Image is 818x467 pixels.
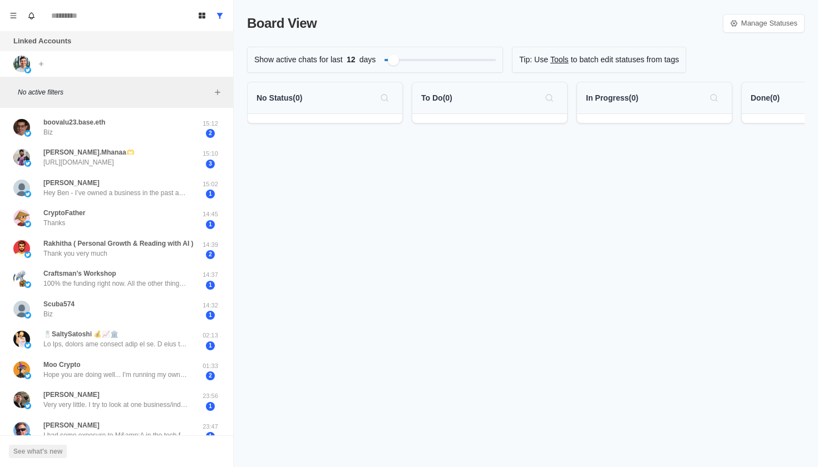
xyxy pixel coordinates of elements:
[519,54,548,66] p: Tip: Use
[705,89,723,107] button: Search
[35,57,48,71] button: Add account
[196,210,224,219] p: 14:45
[24,130,31,137] img: picture
[24,312,31,319] img: picture
[24,433,31,440] img: picture
[206,432,215,441] span: 1
[22,7,40,24] button: Notifications
[43,249,107,259] p: Thank you very much
[247,13,317,33] p: Board View
[196,331,224,340] p: 02:13
[13,210,30,226] img: picture
[196,301,224,310] p: 14:32
[550,54,569,66] a: Tools
[751,92,780,104] p: Done ( 0 )
[43,299,75,309] p: Scuba574
[343,54,359,66] span: 12
[4,7,22,24] button: Menu
[211,7,229,24] button: Show all conversations
[43,360,81,370] p: Moo Crypto
[196,422,224,431] p: 23:47
[24,221,31,227] img: picture
[193,7,211,24] button: Board View
[24,403,31,409] img: picture
[206,281,215,290] span: 1
[43,239,194,249] p: Rakhitha ( Personal Growth & Reading with AI )
[43,390,100,400] p: [PERSON_NAME]
[43,339,188,349] p: Lo Ips, dolors ame consect adip el se. D eius te Incidi Utlabo, Etdolorema, ali E adminim ve qui ...
[13,119,30,136] img: picture
[43,269,116,279] p: Craftsman’s Workshop
[196,149,224,158] p: 15:10
[206,311,215,320] span: 1
[43,218,65,228] p: Thanks
[43,420,100,430] p: [PERSON_NAME]
[43,178,100,188] p: [PERSON_NAME]
[13,270,30,287] img: picture
[43,279,188,289] p: 100% the funding right now. All the other things you mentioned are important for me to learn as w...
[196,119,224,128] p: 15:12
[13,361,30,378] img: picture
[43,117,105,127] p: boovalu23.base.eth
[24,281,31,288] img: picture
[24,372,31,379] img: picture
[24,251,31,258] img: picture
[43,127,53,137] p: Biz
[13,331,30,347] img: picture
[206,402,215,411] span: 1
[13,391,30,408] img: picture
[18,87,211,97] p: No active filters
[43,157,114,167] p: [URL][DOMAIN_NAME]
[196,180,224,189] p: 15:02
[43,400,188,410] p: Very very little. I try to look at one business/industry/segment each week, but everything Im doi...
[254,54,343,66] p: Show active chats for last
[43,430,188,440] p: I had some exposure to M&amp;A in the tech field earlier in my career. This is a new venture, I’m...
[206,160,215,168] span: 3
[571,54,679,66] p: to batch edit statuses from tags
[196,391,224,401] p: 23:56
[13,149,30,166] img: picture
[196,361,224,371] p: 01:33
[388,54,399,66] div: Filter by activity days
[723,14,805,33] a: Manage Statuses
[257,92,302,104] p: No Status ( 0 )
[586,92,638,104] p: In Progress ( 0 )
[13,301,30,317] img: picture
[13,36,71,47] p: Linked Accounts
[196,270,224,280] p: 14:37
[9,445,67,458] button: See what's new
[24,160,31,167] img: picture
[196,240,224,250] p: 14:39
[359,54,376,66] p: days
[43,208,85,218] p: CryptoFather
[13,240,30,257] img: picture
[24,67,31,73] img: picture
[206,190,215,198] span: 1
[43,309,53,319] p: Biz
[13,56,30,72] img: picture
[24,342,31,349] img: picture
[540,89,558,107] button: Search
[206,371,215,380] span: 2
[43,329,119,339] p: 🧂SaltySatoshi 💰📈🏛️
[206,250,215,259] span: 2
[211,86,224,99] button: Add filters
[376,89,393,107] button: Search
[24,191,31,197] img: picture
[43,370,188,380] p: Hope you are doing well... I'm running my own marketing agency, I am here to offer you our ORGANI...
[13,422,30,439] img: picture
[206,341,215,350] span: 1
[43,147,135,157] p: [PERSON_NAME].Mhanaa🫶
[206,129,215,138] span: 2
[421,92,452,104] p: To Do ( 0 )
[206,220,215,229] span: 1
[43,188,188,198] p: Hey Ben - I’ve owned a business in the past and would love to get back to business ownership. I r...
[13,180,30,196] img: picture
